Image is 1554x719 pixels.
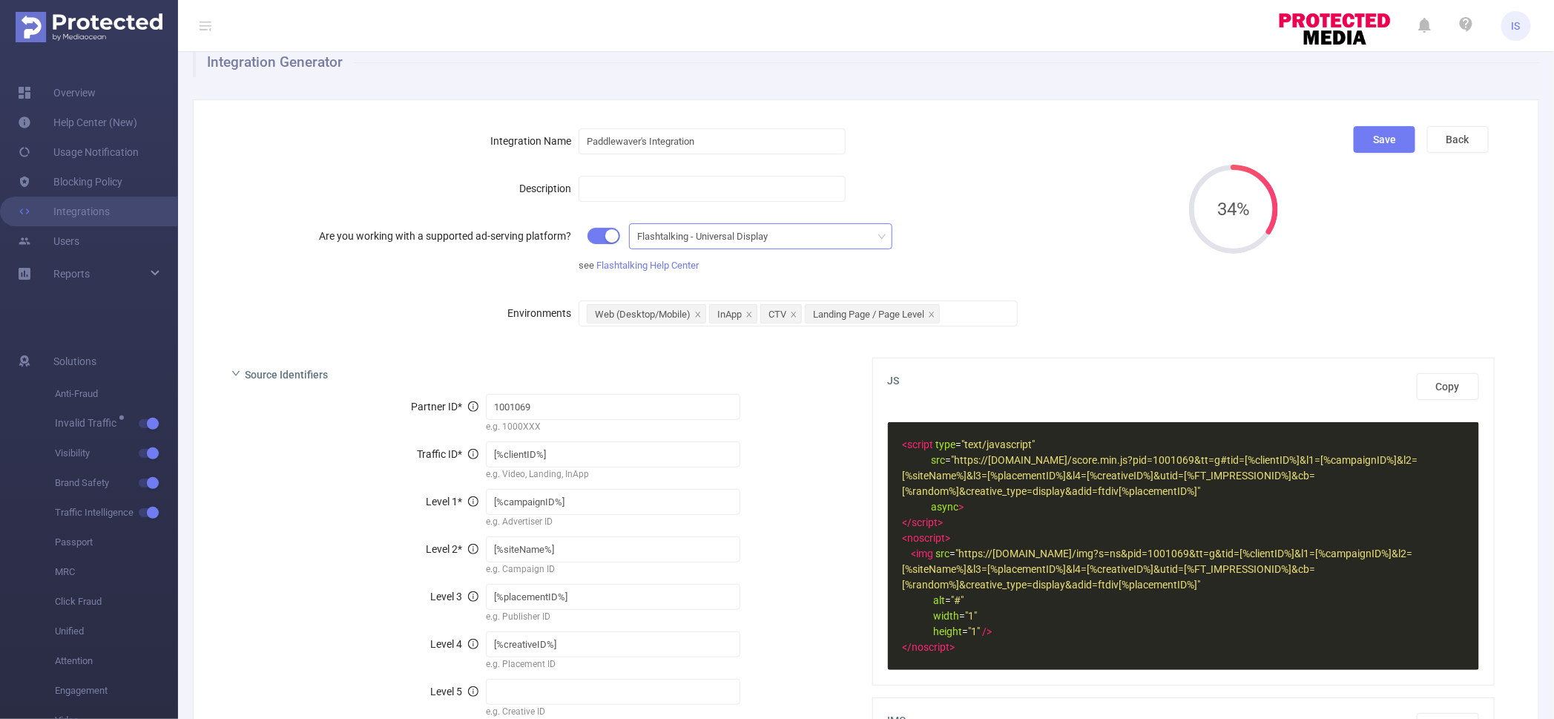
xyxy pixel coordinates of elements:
i: icon: close [745,311,753,320]
i: icon: down [878,232,886,243]
span: "1" [969,626,981,637]
i: icon: info-circle [468,544,478,554]
span: </ [903,641,912,653]
span: Attention [55,646,178,676]
a: Users [18,226,79,256]
span: Traffic ID [417,448,478,460]
label: Are you working with a supported ad-serving platform? [319,230,579,242]
span: alt [934,594,946,606]
span: Brand Safety [55,468,178,498]
div: CTV [768,305,786,324]
span: = [903,626,992,637]
span: /> [983,626,992,637]
span: = [903,594,964,606]
button: Copy [1417,373,1479,400]
a: Overview [18,78,96,108]
li: CTV [760,304,802,324]
span: "text/javascript" [962,439,1036,450]
div: e.g. Advertiser ID [486,515,740,531]
span: > [946,532,951,544]
span: </ [903,516,912,528]
span: < [912,548,917,559]
span: > [950,641,955,653]
span: src [936,548,950,559]
span: < [903,532,908,544]
span: Level 4 [430,638,478,650]
span: Engagement [55,676,178,706]
span: height [934,626,963,637]
div: Web (Desktop/Mobile) [595,305,691,324]
i: icon: close [928,311,935,320]
div: icon: rightSource Identifiers [220,358,855,389]
button: Save [1354,126,1415,153]
label: Environments [507,307,579,319]
span: Passport [55,528,178,557]
span: "https://[DOMAIN_NAME]/img?s=ns&pid=1001069&tt=g&tid=[%clientID%]&l1=[%campaignID%]&l2=[%siteName... [903,548,1413,591]
div: e.g. Placement ID [486,657,740,674]
i: icon: info-circle [468,401,478,412]
span: = [903,439,1036,450]
label: Description [519,183,579,194]
div: Flashtalking - Universal Display [637,224,778,249]
span: 34% [1189,200,1278,218]
span: "#" [952,594,964,606]
span: Level 5 [430,686,478,697]
img: Protected Media [16,12,162,42]
span: Click Fraud [55,587,178,617]
span: > [959,501,964,513]
span: Partner ID [411,401,478,413]
span: Level 2 [426,543,478,555]
i: icon: info-circle [468,591,478,602]
i: icon: close [790,311,797,320]
span: = [903,548,1413,591]
i: icon: info-circle [468,686,478,697]
div: see [579,251,1018,280]
span: img [917,548,934,559]
span: > [938,516,944,528]
i: icon: close [694,311,702,320]
span: = [903,454,1418,497]
a: Help Center (New) [18,108,137,137]
a: Integrations [18,197,110,226]
span: Reports [53,268,90,280]
span: Level 1 [426,496,478,508]
span: Invalid Traffic [55,418,122,428]
i: icon: info-circle [468,449,478,459]
span: noscript [912,641,950,653]
span: script [908,439,934,450]
i: icon: right [231,369,240,378]
span: Solutions [53,347,96,376]
span: noscript [908,532,946,544]
span: "1" [966,610,978,622]
a: Blocking Policy [18,167,122,197]
a: Reports [53,259,90,289]
span: Visibility [55,439,178,468]
span: < [903,439,908,450]
span: = [903,610,978,622]
li: InApp [709,304,757,324]
li: Landing Page / Page Level [805,304,940,324]
label: Integration Name [490,135,579,147]
div: e.g. 1000XXX [486,420,740,436]
span: IS [1512,11,1521,41]
div: InApp [717,305,742,324]
span: async [932,501,959,513]
span: width [934,610,960,622]
div: e.g. Video, Landing, InApp [486,467,740,484]
span: Level 3 [430,591,478,603]
span: Unified [55,617,178,646]
span: script [912,516,938,528]
span: src [932,454,946,466]
h1: Integration Generator [193,47,1539,77]
div: Landing Page / Page Level [813,305,924,324]
i: icon: info-circle [468,639,478,649]
a: Flashtalking Help Center [594,260,699,271]
span: type [936,439,956,450]
span: "https://[DOMAIN_NAME]/score.min.js?pid=1001069&tt=g#tid=[%clientID%]&l1=[%campaignID%]&l2=[%site... [903,454,1418,497]
span: Traffic Intelligence [55,498,178,528]
button: Back [1427,126,1489,153]
li: Web (Desktop/Mobile) [587,304,706,324]
a: Usage Notification [18,137,139,167]
span: Anti-Fraud [55,379,178,409]
span: MRC [55,557,178,587]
